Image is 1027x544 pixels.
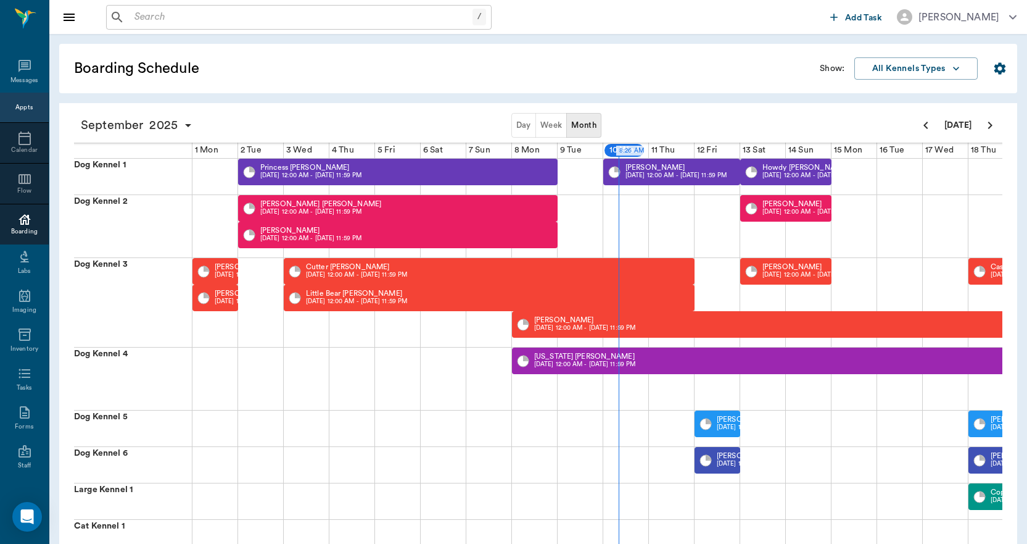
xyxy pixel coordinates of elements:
div: Open Intercom Messenger [12,502,42,532]
button: Next page [978,113,1002,138]
p: [PERSON_NAME] [534,316,635,324]
p: [DATE] 12:00 AM - [DATE] 11:59 PM [717,459,838,469]
div: Large Kennel 1 [74,483,192,519]
p: [DATE] 12:00 AM - [DATE] 11:59 PM [762,207,864,217]
button: Month [566,113,601,138]
div: 6 Sat [421,143,445,158]
div: 10 Wed [603,143,645,158]
div: Inventory [10,345,38,354]
div: 9 Tue [558,143,584,158]
div: 17 Wed [923,143,956,158]
p: [US_STATE] [PERSON_NAME] [534,353,635,360]
span: September [78,117,146,134]
button: Day [511,113,536,138]
div: Labs [18,267,31,276]
p: [PERSON_NAME] [762,200,864,207]
span: 2025 [146,117,181,134]
p: [DATE] 12:00 AM - [DATE] 11:59 PM [762,171,864,180]
div: 18 Thu [968,143,999,158]
p: [PERSON_NAME] [215,263,316,270]
div: Dog Kennel 4 [74,348,192,410]
div: 1 Mon [192,143,221,158]
input: Search [130,9,472,26]
p: [DATE] 12:00 AM - [DATE] 11:59 PM [762,270,864,280]
p: [PERSON_NAME] [PERSON_NAME] [717,452,838,459]
div: [PERSON_NAME] [918,10,999,25]
div: 16 Tue [877,143,907,158]
p: [DATE] 12:00 AM - [DATE] 11:59 PM [306,270,407,280]
p: [PERSON_NAME] [215,290,316,297]
button: Week [535,113,567,138]
p: [DATE] 12:00 AM - [DATE] 11:59 PM [534,324,635,333]
div: Staff [18,461,31,471]
div: 2 Tue [238,143,264,158]
p: [DATE] 12:00 AM - [DATE] 11:59 PM [215,297,316,306]
div: 8 Mon [512,143,542,158]
p: Princess [PERSON_NAME] [260,164,361,171]
div: Dog Kennel 1 [74,159,192,195]
div: 12 Fri [695,143,720,158]
div: 5 Fri [375,143,398,158]
p: [DATE] 12:00 AM - [DATE] 11:59 PM [625,171,727,180]
p: [DATE] 12:00 AM - [DATE] 11:59 PM [306,297,407,306]
p: [PERSON_NAME] [PERSON_NAME] [260,200,381,207]
div: Dog Kennel 3 [74,258,192,347]
div: 4 Thu [329,143,357,158]
p: [PERSON_NAME] [625,164,727,171]
p: Little Bear [PERSON_NAME] [306,290,407,297]
p: [DATE] 12:00 AM - [DATE] 11:59 PM [717,423,818,432]
div: Imaging [12,306,36,315]
div: Dog Kennel 6 [74,447,192,483]
div: / [472,9,486,25]
div: Dog Kennel 2 [74,195,192,257]
h5: Boarding Schedule [74,59,398,78]
div: 15 Mon [831,143,865,158]
p: [PERSON_NAME] [260,227,361,234]
button: [DATE] [938,113,978,138]
p: Show: [820,62,844,75]
button: Add Task [825,6,887,28]
div: Tasks [17,383,32,393]
p: [PERSON_NAME] [762,263,864,270]
div: 3 Wed [284,143,315,158]
p: [DATE] 12:00 AM - [DATE] 11:59 PM [534,360,635,369]
div: Forms [15,422,33,432]
div: 14 Sun [786,143,816,158]
div: 13 Sat [740,143,768,158]
button: All Kennels Types [854,57,978,80]
p: [DATE] 12:00 AM - [DATE] 11:59 PM [260,207,381,217]
p: Howdy [PERSON_NAME] [762,164,864,171]
p: [PERSON_NAME] [717,416,818,423]
button: [PERSON_NAME] [887,6,1026,28]
button: Close drawer [57,5,81,30]
button: Previous page [914,113,938,138]
p: [DATE] 12:00 AM - [DATE] 11:59 PM [260,234,361,243]
div: 11 Thu [649,143,677,158]
div: Messages [10,76,39,85]
div: Dog Kennel 5 [74,411,192,446]
button: September2025 [74,113,199,138]
p: [DATE] 12:00 AM - [DATE] 11:59 PM [260,171,361,180]
p: Cutter [PERSON_NAME] [306,263,407,270]
p: [DATE] 12:00 AM - [DATE] 11:59 PM [215,270,316,280]
div: 7 Sun [466,143,493,158]
div: Appts [15,103,33,112]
